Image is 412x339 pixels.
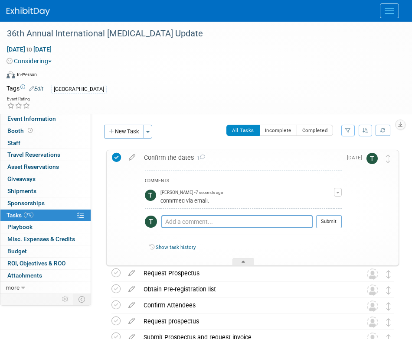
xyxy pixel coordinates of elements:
a: Sponsorships [0,197,91,209]
span: Giveaways [7,175,36,182]
a: Event Information [0,113,91,125]
img: Tony Alvarado [145,216,157,228]
span: [DATE] [347,155,366,161]
a: Misc. Expenses & Credits [0,233,91,245]
td: Personalize Event Tab Strip [58,294,73,305]
div: 36th Annual International [MEDICAL_DATA] Update [4,26,395,42]
i: Move task [386,286,391,294]
a: Staff [0,137,91,149]
img: Tony Alvarado [145,190,156,201]
div: Event Rating [7,97,30,101]
span: to [25,46,33,53]
a: Show task history [156,244,196,250]
a: Giveaways [0,173,91,185]
a: Travel Reservations [0,149,91,161]
div: Request prospectus [139,314,350,329]
div: Event Format [7,70,401,83]
span: Budget [7,248,27,255]
span: more [6,284,20,291]
a: edit [124,301,139,309]
span: 1 [194,155,205,161]
span: [DATE] [DATE] [7,45,52,53]
td: Toggle Event Tabs [73,294,91,305]
img: ExhibitDay [7,7,50,16]
a: Asset Reservations [0,161,91,173]
span: ROI, Objectives & ROO [7,260,65,267]
div: Confirm Attendees [139,298,350,313]
button: Menu [380,3,399,18]
div: Confirm the dates [140,150,342,165]
a: Edit [29,86,43,92]
a: edit [124,317,139,325]
span: Shipments [7,187,36,194]
div: Obtain Pre-registration list [139,282,350,297]
a: edit [124,154,140,161]
a: edit [124,269,139,277]
span: Attachments [7,272,42,279]
img: Unassigned [367,316,378,328]
span: Booth [7,127,34,134]
span: Asset Reservations [7,163,59,170]
i: Move task [386,155,390,163]
span: Staff [7,139,20,146]
a: Tasks7% [0,210,91,221]
a: Shipments [0,185,91,197]
img: Format-Inperson.png [7,71,15,78]
i: Move task [386,270,391,278]
i: Move task [386,318,391,326]
img: Unassigned [367,300,378,312]
div: In-Person [16,71,37,78]
button: New Task [104,125,144,139]
button: Incomplete [259,125,297,136]
span: [PERSON_NAME] - 7 seconds ago [160,190,223,196]
a: Budget [0,245,91,257]
button: Submit [316,215,342,228]
a: more [0,282,91,294]
a: Booth [0,125,91,137]
i: Move task [386,302,391,310]
a: Refresh [376,125,390,136]
span: 7% [24,212,33,218]
div: confirmed via email. [160,196,334,204]
div: [GEOGRAPHIC_DATA] [51,85,107,94]
div: Request Prospectus [139,266,350,281]
span: Playbook [7,223,33,230]
td: Tags [7,84,43,94]
img: Unassigned [367,268,378,280]
span: Tasks [7,212,33,219]
a: ROI, Objectives & ROO [0,258,91,269]
span: Sponsorships [7,200,45,207]
span: Misc. Expenses & Credits [7,236,75,242]
div: COMMENTS [145,177,342,186]
button: Considering [7,57,55,65]
span: Travel Reservations [7,151,60,158]
a: edit [124,285,139,293]
button: All Tasks [226,125,260,136]
span: Event Information [7,115,56,122]
a: Attachments [0,270,91,281]
button: Completed [297,125,334,136]
img: Tony Alvarado [366,153,378,164]
a: Playbook [0,221,91,233]
span: Booth not reserved yet [26,127,34,134]
img: Unassigned [367,284,378,296]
